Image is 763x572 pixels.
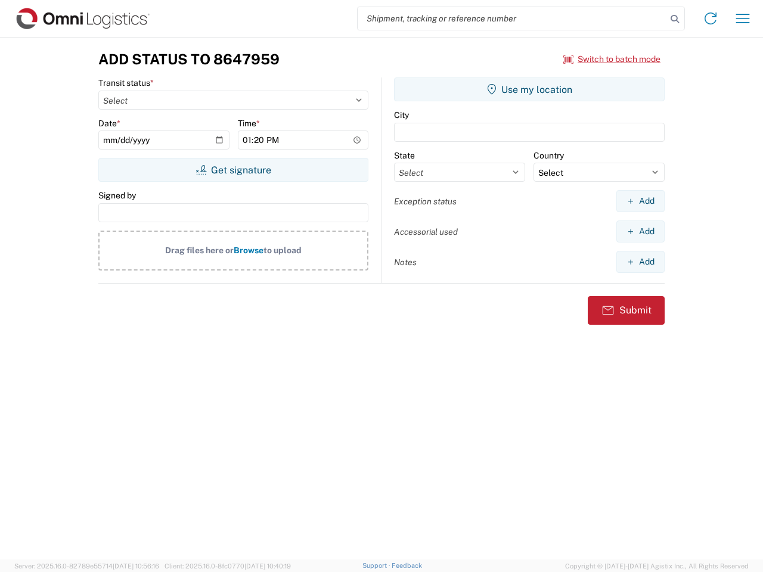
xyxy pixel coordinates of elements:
[98,77,154,88] label: Transit status
[394,77,665,101] button: Use my location
[98,158,368,182] button: Get signature
[238,118,260,129] label: Time
[165,562,291,570] span: Client: 2025.16.0-8fc0770
[534,150,564,161] label: Country
[358,7,666,30] input: Shipment, tracking or reference number
[98,118,120,129] label: Date
[98,51,280,68] h3: Add Status to 8647959
[14,562,159,570] span: Server: 2025.16.0-82789e55714
[362,562,392,569] a: Support
[165,245,234,255] span: Drag files here or
[588,296,665,325] button: Submit
[394,150,415,161] label: State
[392,562,422,569] a: Feedback
[244,562,291,570] span: [DATE] 10:40:19
[616,190,665,212] button: Add
[234,245,263,255] span: Browse
[98,190,136,201] label: Signed by
[616,251,665,273] button: Add
[394,110,409,120] label: City
[394,196,457,207] label: Exception status
[394,226,458,237] label: Accessorial used
[565,561,749,571] span: Copyright © [DATE]-[DATE] Agistix Inc., All Rights Reserved
[616,220,665,243] button: Add
[394,257,417,268] label: Notes
[263,245,302,255] span: to upload
[563,49,660,69] button: Switch to batch mode
[113,562,159,570] span: [DATE] 10:56:16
